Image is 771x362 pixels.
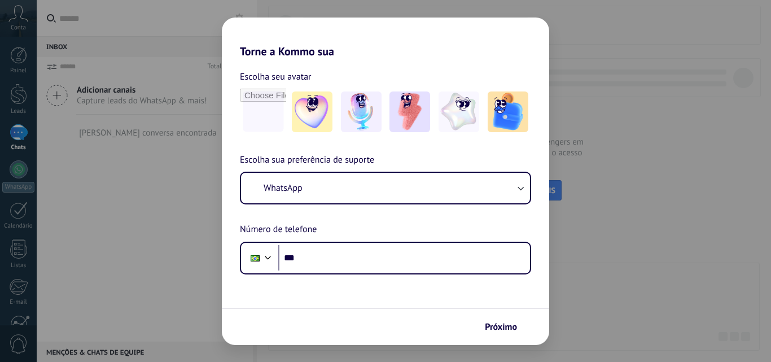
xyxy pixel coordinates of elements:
img: -2.jpeg [341,91,382,132]
span: Escolha sua preferência de suporte [240,153,374,168]
div: Brazil: + 55 [244,246,266,270]
button: Próximo [480,317,532,337]
span: Número de telefone [240,223,317,237]
span: WhatsApp [264,182,303,194]
h2: Torne a Kommo sua [222,18,549,58]
img: -3.jpeg [389,91,430,132]
span: Próximo [485,323,517,331]
img: -5.jpeg [488,91,528,132]
img: -4.jpeg [439,91,479,132]
img: -1.jpeg [292,91,332,132]
button: WhatsApp [241,173,530,203]
span: Escolha seu avatar [240,69,312,84]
